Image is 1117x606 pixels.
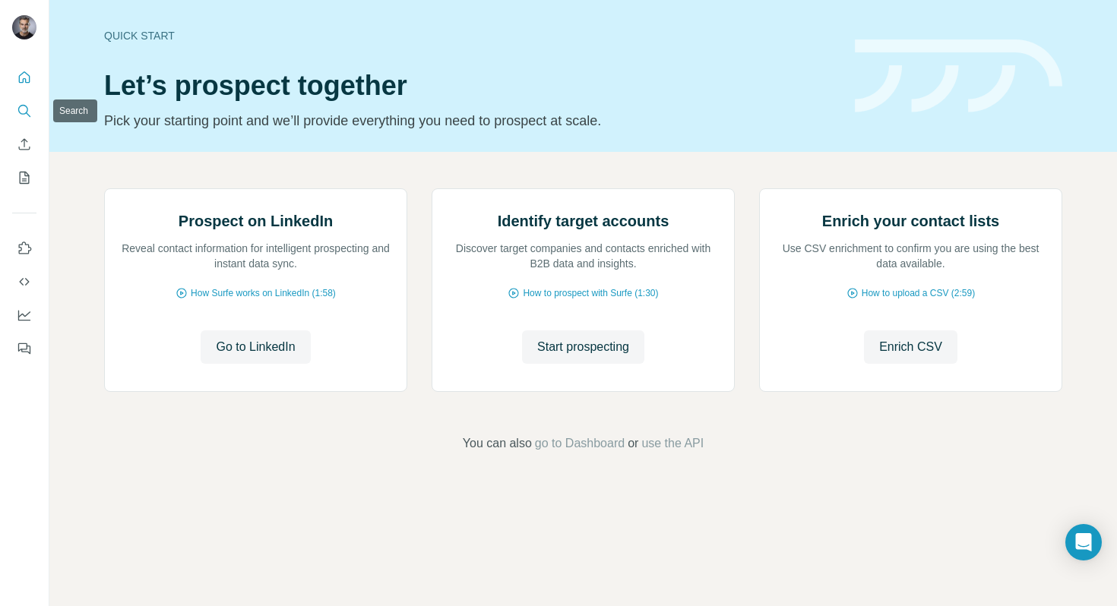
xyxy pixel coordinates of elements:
[12,268,36,295] button: Use Surfe API
[537,338,629,356] span: Start prospecting
[12,335,36,362] button: Feedback
[498,210,669,232] h2: Identify target accounts
[104,110,837,131] p: Pick your starting point and we’ll provide everything you need to prospect at scale.
[120,241,391,271] p: Reveal contact information for intelligent prospecting and instant data sync.
[12,15,36,39] img: Avatar
[12,64,36,91] button: Quick start
[216,338,295,356] span: Go to LinkedIn
[523,286,658,300] span: How to prospect with Surfe (1:30)
[862,286,975,300] span: How to upload a CSV (2:59)
[191,286,336,300] span: How Surfe works on LinkedIn (1:58)
[535,434,625,453] button: go to Dashboard
[12,235,36,262] button: Use Surfe on LinkedIn
[522,330,644,364] button: Start prospecting
[104,28,837,43] div: Quick start
[448,241,719,271] p: Discover target companies and contacts enriched with B2B data and insights.
[628,434,638,453] span: or
[463,434,532,453] span: You can also
[12,97,36,125] button: Search
[822,210,999,232] h2: Enrich your contact lists
[855,39,1062,113] img: banner
[775,241,1046,271] p: Use CSV enrichment to confirm you are using the best data available.
[201,330,310,364] button: Go to LinkedIn
[12,131,36,158] button: Enrich CSV
[104,71,837,101] h1: Let’s prospect together
[12,164,36,191] button: My lists
[641,434,704,453] button: use the API
[179,210,333,232] h2: Prospect on LinkedIn
[1065,524,1102,560] div: Open Intercom Messenger
[12,301,36,329] button: Dashboard
[864,330,957,364] button: Enrich CSV
[879,338,942,356] span: Enrich CSV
